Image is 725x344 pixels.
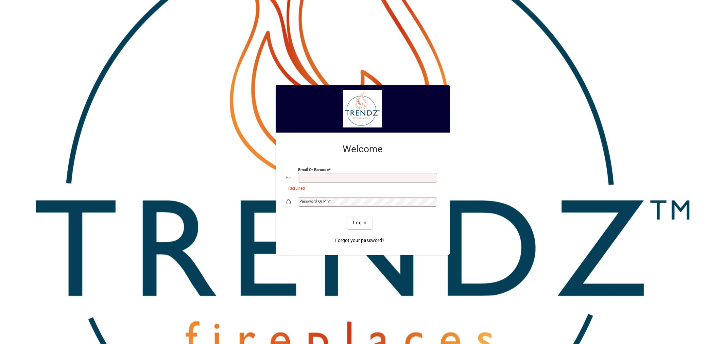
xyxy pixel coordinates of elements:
[299,199,329,204] mat-label: Password or Pin
[335,237,384,244] span: Forgot your password?
[332,235,387,247] a: Forgot your password?
[298,167,329,172] mat-label: Email or Barcode
[347,217,372,229] button: Login
[288,184,433,191] mat-error: Required
[287,143,439,155] h2: Welcome
[353,219,367,226] span: Login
